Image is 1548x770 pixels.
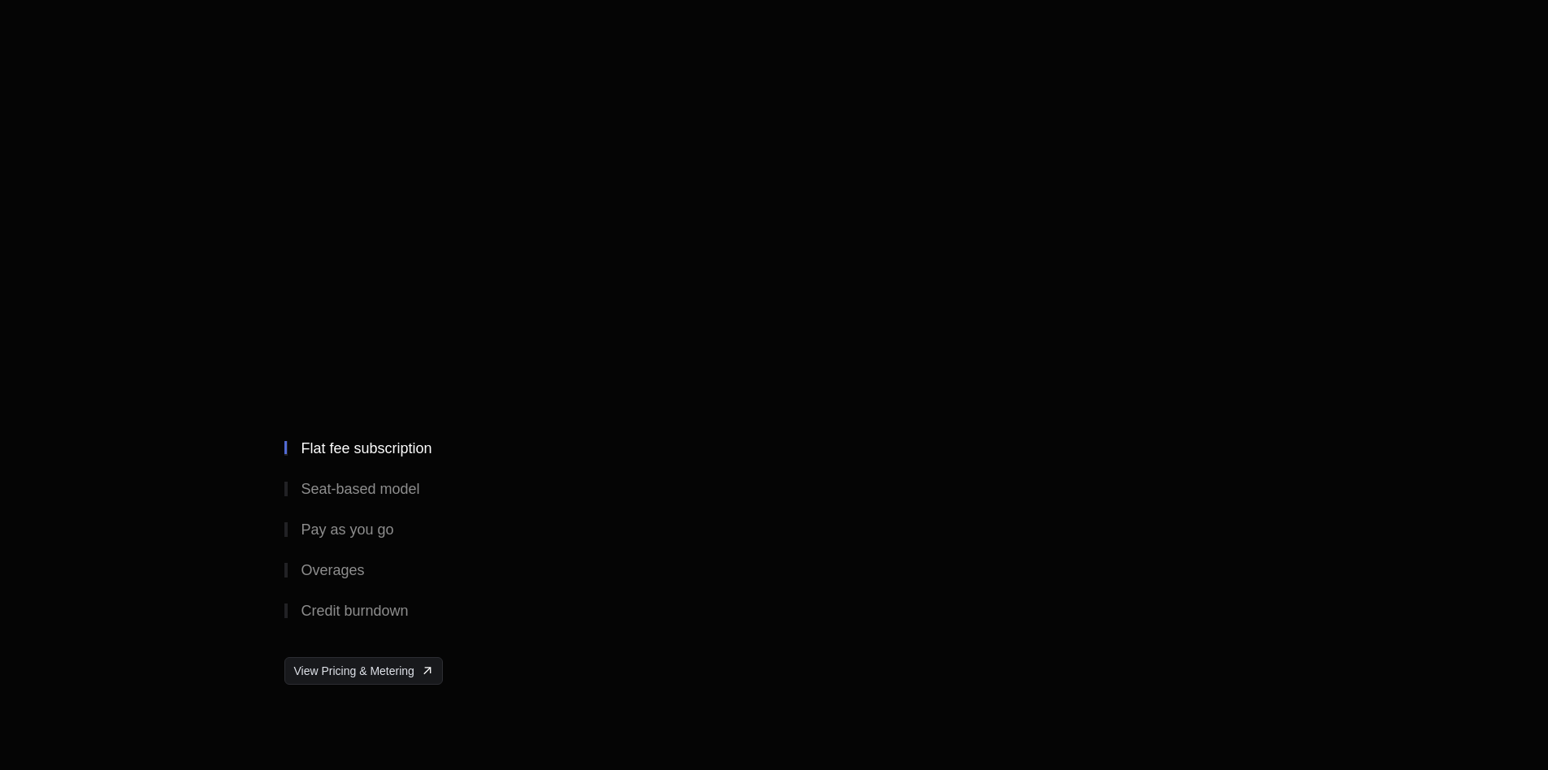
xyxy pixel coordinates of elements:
button: Pay as you go [284,509,626,550]
span: View Pricing & Metering [293,663,414,679]
button: Overages [284,550,626,590]
button: Flat fee subscription [284,428,626,469]
button: Seat-based model [284,469,626,509]
div: Overages [301,563,364,577]
div: Credit burndown [301,603,408,618]
div: Seat-based model [301,482,419,496]
div: Pay as you go [301,522,393,537]
div: Flat fee subscription [301,441,431,456]
a: [object Object],[object Object] [284,657,442,685]
button: Credit burndown [284,590,626,631]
